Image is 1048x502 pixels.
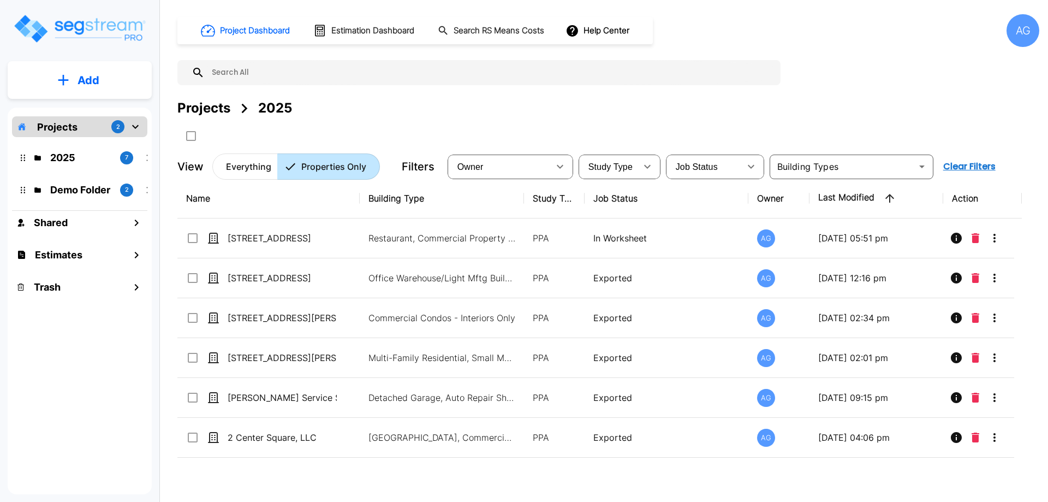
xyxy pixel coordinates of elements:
button: Project Dashboard [196,19,296,43]
div: AG [757,389,775,407]
button: Info [945,227,967,249]
div: Projects [177,98,230,118]
p: [DATE] 12:16 pm [818,271,934,285]
p: View [177,158,204,175]
button: Info [945,267,967,289]
div: 2025 [258,98,292,118]
p: 2025 [50,150,111,165]
div: AG [757,309,775,327]
p: PPA [533,311,576,324]
button: More-Options [984,347,1005,369]
button: Delete [967,427,984,448]
span: Study Type [588,162,633,172]
button: Info [945,427,967,448]
p: Restaurant, Commercial Property Site [368,232,516,245]
button: Add [8,64,152,96]
button: More-Options [984,387,1005,409]
p: PPA [533,271,576,285]
th: Action [943,179,1022,218]
button: More-Options [984,227,1005,249]
button: Estimation Dashboard [309,19,420,42]
button: More-Options [984,307,1005,329]
p: 2 [125,185,129,194]
p: 7 [125,153,128,162]
p: Filters [402,158,434,175]
p: Exported [593,351,740,364]
p: Office Warehouse/Light Mftg Building, Commercial Property Site [368,271,516,285]
img: Logo [13,13,146,44]
th: Name [177,179,360,218]
p: PPA [533,232,576,245]
p: [DATE] 02:01 pm [818,351,934,364]
p: Commercial Condos - Interiors Only [368,311,516,324]
h1: Estimates [35,247,82,262]
button: Info [945,347,967,369]
div: Platform [212,153,380,180]
p: [DATE] 02:34 pm [818,311,934,324]
p: Properties Only [301,160,366,173]
p: Detached Garage, Auto Repair Shop, Commercial Property Site [368,391,516,404]
button: Everything [212,153,278,180]
button: Delete [967,387,984,409]
p: 2 [116,122,120,132]
button: Info [945,307,967,329]
p: [GEOGRAPHIC_DATA], Commercial Property Site [368,431,516,444]
div: Select [581,151,636,182]
div: Select [450,151,549,182]
p: Everything [226,160,271,173]
th: Building Type [360,179,524,218]
p: [STREET_ADDRESS] [228,271,337,285]
div: AG [757,269,775,287]
span: Job Status [676,162,718,172]
button: More-Options [984,267,1005,289]
p: Add [78,72,99,88]
input: Search All [205,60,775,85]
p: [PERSON_NAME] Service Station [228,391,337,404]
p: [STREET_ADDRESS][PERSON_NAME] [228,351,337,364]
p: PPA [533,391,576,404]
p: Exported [593,431,740,444]
button: SelectAll [180,125,202,147]
p: In Worksheet [593,232,740,245]
button: Delete [967,267,984,289]
button: Search RS Means Costs [433,20,550,42]
th: Last Modified [809,179,943,218]
p: Multi-Family Residential, Small Multi-Family Residential, Multi-Family Residential Site [368,351,516,364]
th: Job Status [585,179,749,218]
p: Exported [593,271,740,285]
p: [STREET_ADDRESS] [228,232,337,245]
button: Delete [967,347,984,369]
button: Open [914,159,930,174]
h1: Search RS Means Costs [454,25,544,37]
p: [DATE] 09:15 pm [818,391,934,404]
button: Properties Only [277,153,380,180]
input: Building Types [773,159,912,174]
p: [STREET_ADDRESS][PERSON_NAME] [228,311,337,324]
th: Owner [748,179,809,218]
h1: Project Dashboard [220,25,290,37]
div: AG [757,429,775,447]
h1: Estimation Dashboard [331,25,414,37]
button: More-Options [984,427,1005,448]
button: Info [945,387,967,409]
p: [DATE] 04:06 pm [818,431,934,444]
div: AG [757,229,775,247]
button: Help Center [563,20,634,41]
h1: Trash [34,280,61,294]
p: [DATE] 05:51 pm [818,232,934,245]
p: PPA [533,431,576,444]
p: Demo Folder [50,182,111,197]
button: Clear Filters [939,156,1000,178]
button: Delete [967,227,984,249]
button: Delete [967,307,984,329]
p: PPA [533,351,576,364]
p: Projects [37,120,78,134]
h1: Shared [34,215,68,230]
div: AG [757,349,775,367]
span: Owner [457,162,484,172]
div: Select [668,151,740,182]
p: 2 Center Square, LLC [228,431,337,444]
div: AG [1007,14,1039,47]
th: Study Type [524,179,585,218]
p: Exported [593,311,740,324]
